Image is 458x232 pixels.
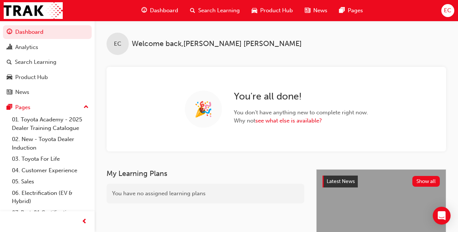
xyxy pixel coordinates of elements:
span: car-icon [252,6,257,15]
span: chart-icon [7,44,12,51]
span: EC [444,6,451,15]
a: 06. Electrification (EV & Hybrid) [9,187,92,207]
button: DashboardAnalyticsSearch LearningProduct HubNews [3,24,92,101]
a: search-iconSearch Learning [184,3,246,18]
span: car-icon [7,74,12,81]
span: Dashboard [150,6,178,15]
a: News [3,85,92,99]
div: You have no assigned learning plans [107,184,304,203]
div: Pages [15,103,30,112]
a: guage-iconDashboard [135,3,184,18]
div: Product Hub [15,73,48,82]
a: car-iconProduct Hub [246,3,299,18]
a: pages-iconPages [333,3,369,18]
img: Trak [4,2,63,19]
div: News [15,88,29,97]
a: news-iconNews [299,3,333,18]
a: see what else is available? [255,117,322,124]
span: up-icon [84,102,89,112]
div: Open Intercom Messenger [433,207,451,225]
a: 04. Customer Experience [9,165,92,176]
a: Product Hub [3,71,92,84]
span: Pages [348,6,363,15]
span: You don ' t have anything new to complete right now. [234,108,368,117]
span: prev-icon [82,217,87,226]
span: guage-icon [141,6,147,15]
span: Welcome back , [PERSON_NAME] [PERSON_NAME] [132,40,302,48]
h3: My Learning Plans [107,169,304,178]
span: News [313,6,327,15]
a: 03. Toyota For Life [9,153,92,165]
a: Search Learning [3,55,92,69]
span: Product Hub [260,6,293,15]
span: EC [114,40,121,48]
a: 05. Sales [9,176,92,187]
div: Search Learning [15,58,56,66]
a: 01. Toyota Academy - 2025 Dealer Training Catalogue [9,114,92,134]
button: EC [441,4,454,17]
span: Why not [234,117,368,125]
a: Latest NewsShow all [323,176,440,187]
span: Search Learning [198,6,240,15]
button: Pages [3,101,92,114]
span: Latest News [327,178,355,184]
a: 02. New - Toyota Dealer Induction [9,134,92,153]
a: Dashboard [3,25,92,39]
div: Analytics [15,43,38,52]
span: search-icon [7,59,12,66]
a: Analytics [3,40,92,54]
h2: You ' re all done! [234,91,368,102]
span: guage-icon [7,29,12,36]
span: 🎉 [194,105,213,114]
span: pages-icon [339,6,345,15]
span: pages-icon [7,104,12,111]
button: Show all [412,176,440,187]
a: 07. Parts21 Certification [9,207,92,219]
span: news-icon [305,6,310,15]
span: search-icon [190,6,195,15]
span: news-icon [7,89,12,96]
